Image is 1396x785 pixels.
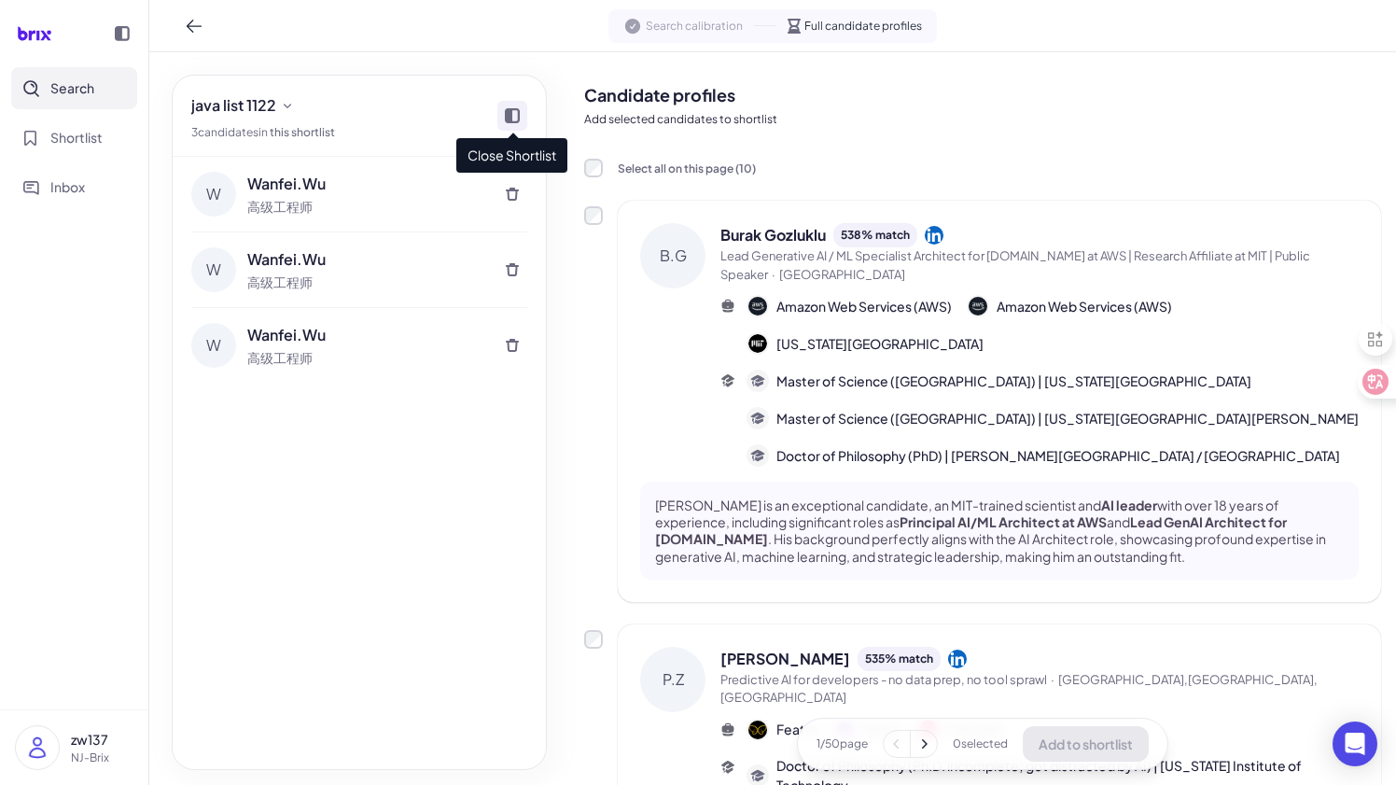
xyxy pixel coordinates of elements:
h2: Candidate profiles [584,82,1381,107]
span: Amazon Web Services (AWS) [776,297,952,316]
strong: AI leader [1101,497,1157,513]
div: 高级工程师 [247,273,486,292]
span: Master of Science ([GEOGRAPHIC_DATA]) | [US_STATE][GEOGRAPHIC_DATA] [776,371,1251,391]
button: Shortlist [11,117,137,159]
img: 公司logo [748,721,767,739]
div: 高级工程师 [247,348,486,368]
img: user_logo.png [16,726,59,769]
div: W [191,172,236,217]
span: [PERSON_NAME] [720,648,850,670]
label: Add to shortlist [584,206,603,225]
span: Search calibration [646,18,743,35]
div: 538 % match [833,223,917,247]
div: W [191,247,236,292]
span: · [1051,672,1054,687]
span: · [772,267,775,282]
p: zw137 [71,730,133,750]
span: [GEOGRAPHIC_DATA] [779,267,905,282]
label: Add to shortlist [584,630,603,649]
span: Select all on this page ( 10 ) [618,161,756,175]
div: P.Z [640,647,705,712]
span: Full candidate profiles [804,18,922,35]
img: 公司logo [969,297,987,315]
button: Inbox [11,166,137,208]
span: 1 / 50 page [817,736,868,752]
div: 3 candidate s in [191,124,335,141]
strong: Principal AI/ML Architect at AWS [900,513,1107,530]
span: Inbox [50,177,85,197]
span: Burak Gozluklu [720,224,826,246]
p: NJ-Brix [71,750,133,766]
button: Search [11,67,137,109]
div: Open Intercom Messenger [1333,722,1377,766]
span: 0 selected [953,736,1008,752]
span: Search [50,78,94,98]
span: [US_STATE][GEOGRAPHIC_DATA] [776,334,984,354]
p: Add selected candidates to shortlist [584,111,1381,128]
div: Wanfei.Wu [247,324,486,346]
div: 高级工程师 [247,197,486,217]
a: this shortlist [270,125,335,139]
div: Wanfei.Wu [247,173,486,195]
span: Doctor of Philosophy (PhD) | [PERSON_NAME][GEOGRAPHIC_DATA] / [GEOGRAPHIC_DATA] [776,446,1340,466]
input: Select all on this page (10) [584,159,603,177]
p: [PERSON_NAME] is an exceptional candidate, an MIT-trained scientist and with over 18 years of exp... [655,497,1344,565]
span: Shortlist [50,128,103,147]
div: B.G [640,223,705,288]
div: Wanfei.Wu [247,248,486,271]
img: 公司logo [748,334,767,353]
div: 535 % match [858,647,941,671]
strong: Lead GenAI Architect for [DOMAIN_NAME] [655,513,1287,547]
span: Close Shortlist [456,138,567,173]
button: java list 1122 [184,91,302,120]
span: Amazon Web Services (AWS) [997,297,1172,316]
span: Lead Generative AI / ML Specialist Architect for [DOMAIN_NAME] at AWS | Research Affiliate at MIT... [720,248,1310,282]
span: Featrix [776,720,819,739]
span: Master of Science ([GEOGRAPHIC_DATA]) | [US_STATE][GEOGRAPHIC_DATA][PERSON_NAME] [776,409,1359,428]
img: 公司logo [748,297,767,315]
span: Predictive AI for developers - no data prep, no tool sprawl [720,672,1047,687]
span: java list 1122 [191,94,276,117]
div: W [191,323,236,368]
